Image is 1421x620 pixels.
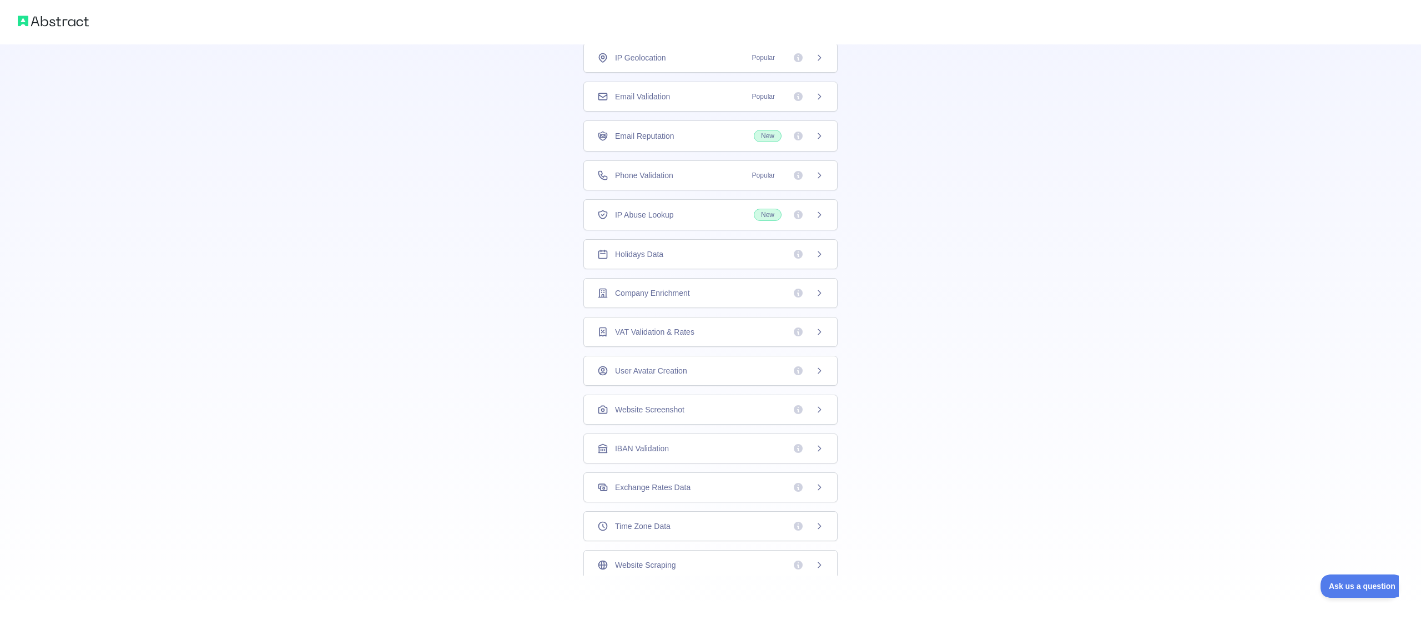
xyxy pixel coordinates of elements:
[615,52,666,63] span: IP Geolocation
[615,443,669,454] span: IBAN Validation
[615,559,676,571] span: Website Scraping
[615,249,663,260] span: Holidays Data
[615,404,684,415] span: Website Screenshot
[615,326,694,337] span: VAT Validation & Rates
[745,91,782,102] span: Popular
[615,365,687,376] span: User Avatar Creation
[615,482,691,493] span: Exchange Rates Data
[754,130,782,142] span: New
[615,130,674,142] span: Email Reputation
[745,52,782,63] span: Popular
[615,91,670,102] span: Email Validation
[615,288,690,299] span: Company Enrichment
[615,170,673,181] span: Phone Validation
[615,209,674,220] span: IP Abuse Lookup
[615,521,671,532] span: Time Zone Data
[1321,574,1399,598] iframe: Toggle Customer Support
[754,209,782,221] span: New
[18,13,89,29] img: Abstract logo
[745,170,782,181] span: Popular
